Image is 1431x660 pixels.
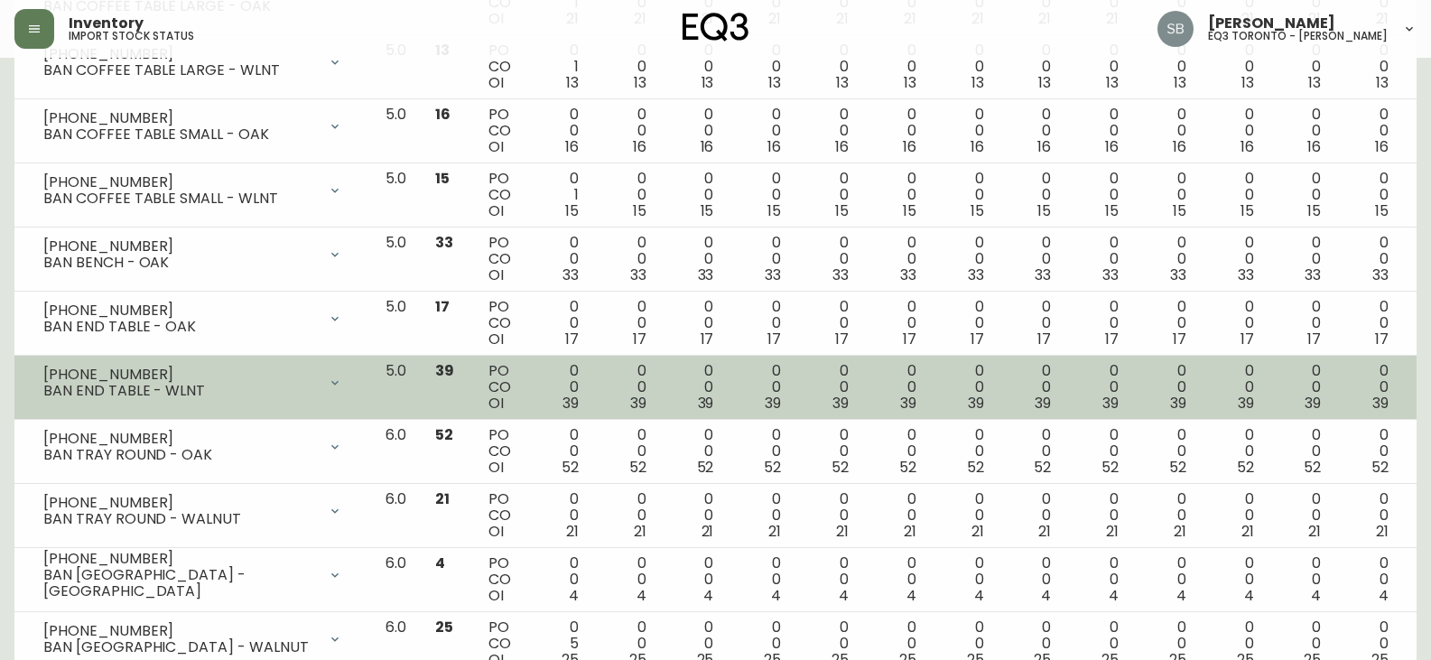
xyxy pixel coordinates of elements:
[900,393,916,414] span: 39
[878,299,916,348] div: 0 0
[488,107,511,155] div: PO CO
[371,228,421,292] td: 5.0
[43,238,317,255] div: [PHONE_NUMBER]
[29,171,357,210] div: [PHONE_NUMBER]BAN COFFEE TABLE SMALL - WLNT
[630,393,646,414] span: 39
[742,299,781,348] div: 0 0
[540,555,579,604] div: 0 0
[878,235,916,284] div: 0 0
[742,491,781,540] div: 0 0
[1350,363,1389,412] div: 0 0
[608,235,646,284] div: 0 0
[565,136,579,157] span: 16
[435,488,450,509] span: 21
[29,235,357,274] div: [PHONE_NUMBER]BAN BENCH - OAK
[878,171,916,219] div: 0 0
[1037,136,1051,157] span: 16
[1012,171,1051,219] div: 0 0
[1173,200,1186,221] span: 15
[43,367,317,383] div: [PHONE_NUMBER]
[1372,265,1389,285] span: 33
[899,457,916,478] span: 52
[1080,555,1119,604] div: 0 0
[43,431,317,447] div: [PHONE_NUMBER]
[836,72,849,93] span: 13
[488,393,504,414] span: OI
[1283,107,1322,155] div: 0 0
[540,427,579,476] div: 0 0
[488,72,504,93] span: OI
[1109,585,1119,606] span: 4
[29,491,357,531] div: [PHONE_NUMBER]BAN TRAY ROUND - WALNUT
[608,299,646,348] div: 0 0
[742,42,781,91] div: 0 0
[675,171,714,219] div: 0 0
[1215,491,1254,540] div: 0 0
[903,200,916,221] span: 15
[697,457,714,478] span: 52
[1375,200,1389,221] span: 15
[968,393,984,414] span: 39
[1174,521,1186,542] span: 21
[29,42,357,82] div: [PHONE_NUMBER]BAN COFFEE TABLE LARGE - WLNT
[1375,136,1389,157] span: 16
[1283,299,1322,348] div: 0 0
[945,107,984,155] div: 0 0
[1215,555,1254,604] div: 0 0
[69,31,194,42] h5: import stock status
[43,319,317,335] div: BAN END TABLE - OAK
[1012,491,1051,540] div: 0 0
[835,200,849,221] span: 15
[29,555,357,595] div: [PHONE_NUMBER]BAN [GEOGRAPHIC_DATA] - [GEOGRAPHIC_DATA]
[764,457,781,478] span: 52
[1080,427,1119,476] div: 0 0
[1215,427,1254,476] div: 0 0
[488,555,511,604] div: PO CO
[1375,329,1389,349] span: 17
[765,265,781,285] span: 33
[675,427,714,476] div: 0 0
[1012,427,1051,476] div: 0 0
[1170,265,1186,285] span: 33
[1080,299,1119,348] div: 0 0
[371,356,421,420] td: 5.0
[435,296,450,317] span: 17
[435,553,445,573] span: 4
[29,427,357,467] div: [PHONE_NUMBER]BAN TRAY ROUND - OAK
[540,299,579,348] div: 0 0
[488,136,504,157] span: OI
[1102,393,1119,414] span: 39
[767,136,781,157] span: 16
[675,363,714,412] div: 0 0
[43,62,317,79] div: BAN COFFEE TABLE LARGE - WLNT
[1307,200,1321,221] span: 15
[1105,200,1119,221] span: 15
[371,35,421,99] td: 5.0
[608,171,646,219] div: 0 0
[43,383,317,399] div: BAN END TABLE - WLNT
[371,292,421,356] td: 5.0
[765,393,781,414] span: 39
[488,235,511,284] div: PO CO
[1215,363,1254,412] div: 0 0
[1012,235,1051,284] div: 0 0
[634,72,646,93] span: 13
[488,585,504,606] span: OI
[488,265,504,285] span: OI
[1012,555,1051,604] div: 0 0
[742,171,781,219] div: 0 0
[29,619,357,659] div: [PHONE_NUMBER]BAN [GEOGRAPHIC_DATA] - WALNUT
[29,299,357,339] div: [PHONE_NUMBER]BAN END TABLE - OAK
[540,363,579,412] div: 0 0
[1215,235,1254,284] div: 0 0
[1215,107,1254,155] div: 0 0
[43,511,317,527] div: BAN TRAY ROUND - WALNUT
[675,42,714,91] div: 0 0
[945,491,984,540] div: 0 0
[540,235,579,284] div: 0 0
[1148,555,1186,604] div: 0 0
[69,16,144,31] span: Inventory
[435,424,453,445] span: 52
[43,495,317,511] div: [PHONE_NUMBER]
[906,585,916,606] span: 4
